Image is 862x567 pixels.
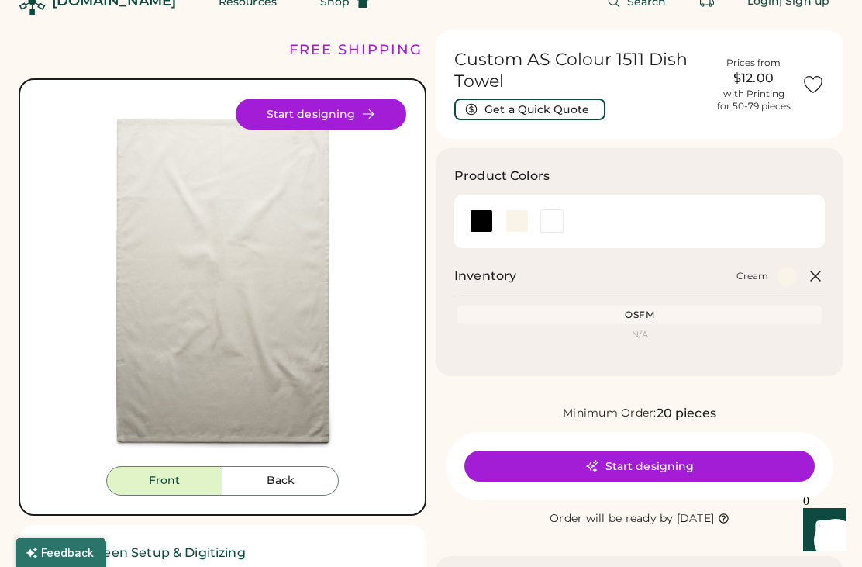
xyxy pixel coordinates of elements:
[222,466,339,496] button: Back
[726,57,781,69] div: Prices from
[460,309,819,321] div: OSFM
[106,466,222,496] button: Front
[677,511,715,527] div: [DATE]
[550,511,674,527] div: Order will be ready by
[39,99,406,466] div: 1511 Style Image
[715,69,792,88] div: $12.00
[736,270,768,282] div: Cream
[289,40,422,61] div: FREE SHIPPING
[39,99,406,466] img: 1511 - Cream Front Image
[454,99,605,120] button: Get a Quick Quote
[454,49,705,92] h1: Custom AS Colour 1511 Dish Towel
[454,267,516,285] h2: Inventory
[788,497,855,564] iframe: Front Chat
[460,330,819,339] div: N/A
[37,544,408,562] h2: ✓ Free Screen Setup & Digitizing
[717,88,791,112] div: with Printing for 50-79 pieces
[464,451,815,482] button: Start designing
[454,167,550,185] h3: Product Colors
[563,406,657,421] div: Minimum Order:
[657,404,716,423] div: 20 pieces
[236,99,406,130] button: Start designing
